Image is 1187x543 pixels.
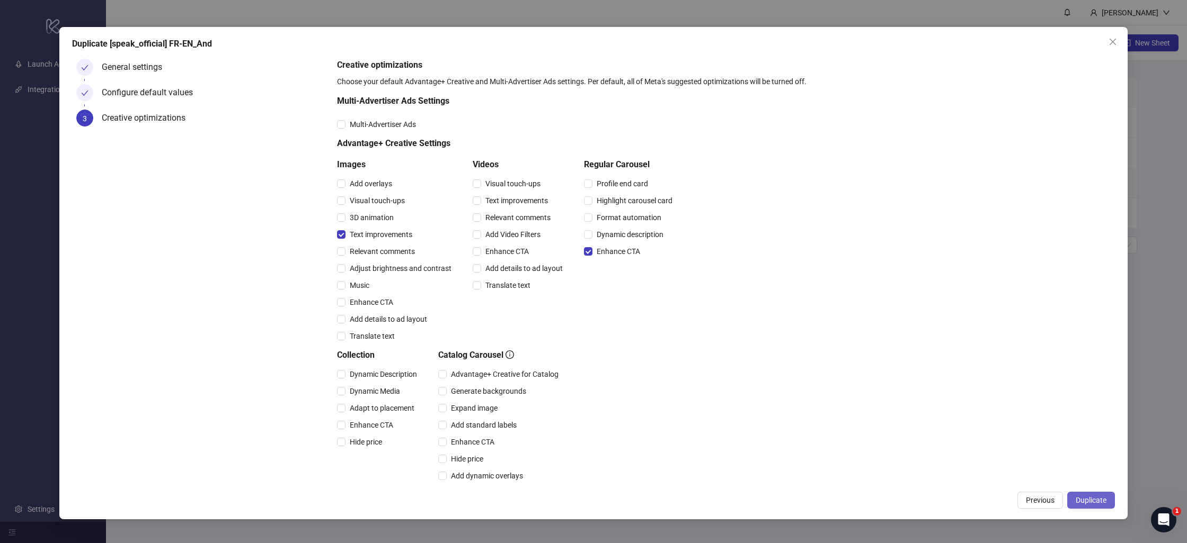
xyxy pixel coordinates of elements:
[346,119,420,130] span: Multi-Advertiser Ads
[346,246,419,257] span: Relevant comments
[346,212,398,223] span: 3D animation
[506,350,514,359] span: info-circle
[481,212,555,223] span: Relevant comments
[346,419,397,431] span: Enhance CTA
[1026,496,1055,504] span: Previous
[481,195,552,206] span: Text improvements
[346,402,419,414] span: Adapt to placement
[346,229,417,240] span: Text improvements
[592,195,677,206] span: Highlight carousel card
[346,296,397,308] span: Enhance CTA
[81,89,88,97] span: check
[481,178,545,189] span: Visual touch-ups
[337,158,456,171] h5: Images
[1076,496,1106,504] span: Duplicate
[481,263,567,274] span: Add details to ad layout
[346,313,431,325] span: Add details to ad layout
[346,195,409,206] span: Visual touch-ups
[447,385,530,397] span: Generate backgrounds
[447,402,502,414] span: Expand image
[102,110,194,126] div: Creative optimizations
[592,246,644,257] span: Enhance CTA
[481,279,535,291] span: Translate text
[584,158,677,171] h5: Regular Carousel
[1173,507,1181,515] span: 1
[81,64,88,71] span: check
[592,229,668,240] span: Dynamic description
[1151,507,1176,532] iframe: Intercom live chat
[473,158,567,171] h5: Videos
[346,263,456,274] span: Adjust brightness and contrast
[1017,492,1063,509] button: Previous
[1109,38,1117,46] span: close
[346,385,404,397] span: Dynamic Media
[346,436,386,448] span: Hide price
[447,453,488,465] span: Hide price
[346,368,421,380] span: Dynamic Description
[102,59,171,76] div: General settings
[592,212,666,223] span: Format automation
[1067,492,1115,509] button: Duplicate
[1104,33,1121,50] button: Close
[447,470,527,482] span: Add dynamic overlays
[337,95,677,107] h5: Multi-Advertiser Ads Settings
[346,178,396,189] span: Add overlays
[337,349,421,361] h5: Collection
[346,279,374,291] span: Music
[447,419,521,431] span: Add standard labels
[346,330,399,342] span: Translate text
[337,59,1111,71] h5: Creative optimizations
[438,349,563,361] h5: Catalog Carousel
[102,84,201,101] div: Configure default values
[481,246,533,257] span: Enhance CTA
[72,38,1115,50] div: Duplicate [speak_official] FR-EN_And
[447,368,563,380] span: Advantage+ Creative for Catalog
[83,114,87,123] span: 3
[447,436,499,448] span: Enhance CTA
[481,229,545,240] span: Add Video Filters
[337,76,1111,87] div: Choose your default Advantage+ Creative and Multi-Advertiser Ads settings. Per default, all of Me...
[592,178,652,189] span: Profile end card
[337,137,677,150] h5: Advantage+ Creative Settings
